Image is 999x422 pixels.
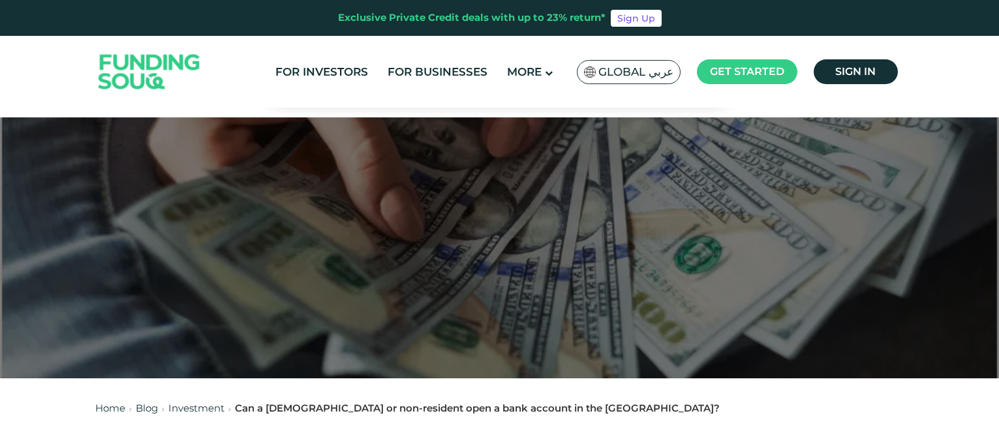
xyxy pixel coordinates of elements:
[710,65,784,78] span: Get started
[168,402,224,414] a: Investment
[384,61,491,83] a: For Businesses
[338,10,606,25] div: Exclusive Private Credit deals with up to 23% return*
[611,10,662,27] a: Sign Up
[136,402,158,414] a: Blog
[272,61,371,83] a: For Investors
[584,67,596,78] img: SA Flag
[235,401,720,416] div: Can a [DEMOGRAPHIC_DATA] or non-resident open a bank account in the [GEOGRAPHIC_DATA]?
[507,65,542,78] span: More
[95,402,125,414] a: Home
[814,59,898,84] a: Sign in
[835,65,876,78] span: Sign in
[85,39,213,105] img: Logo
[598,65,673,80] span: Global عربي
